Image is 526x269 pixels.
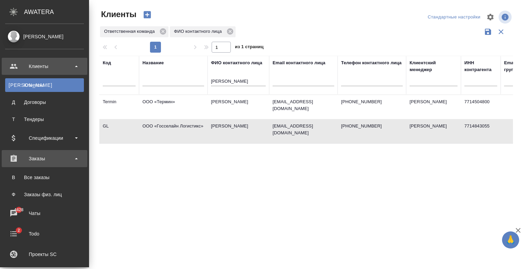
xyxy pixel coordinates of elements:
[410,59,458,73] div: Клиентский менеджер
[5,78,84,92] a: [PERSON_NAME]Клиенты
[2,246,87,263] a: Проекты SC
[341,123,403,130] p: [PHONE_NUMBER]
[505,233,516,247] span: 🙏
[5,249,84,259] div: Проекты SC
[10,206,27,213] span: 4428
[464,59,497,73] div: ИНН контрагента
[341,98,403,105] p: [PHONE_NUMBER]
[2,225,87,242] a: 2Todo
[208,95,269,119] td: [PERSON_NAME]
[139,9,155,21] button: Создать
[499,11,513,24] span: Посмотреть информацию
[482,9,499,25] span: Настроить таблицу
[5,229,84,239] div: Todo
[5,133,84,143] div: Спецификации
[9,116,80,123] div: Тендеры
[341,59,402,66] div: Телефон контактного лица
[99,95,139,119] td: Termin
[494,25,508,38] button: Сбросить фильтры
[139,95,208,119] td: ООО «Термин»
[9,99,80,106] div: Договоры
[502,231,519,248] button: 🙏
[211,59,262,66] div: ФИО контактного лица
[9,82,80,89] div: Клиенты
[5,95,84,109] a: ДДоговоры
[99,119,139,143] td: GL
[9,191,80,198] div: Заказы физ. лиц
[139,119,208,143] td: ООО «Госселайн Логистикс»
[104,28,157,35] p: Ответственная команда
[103,59,111,66] div: Код
[273,59,325,66] div: Email контактного лица
[406,95,461,119] td: [PERSON_NAME]
[99,9,136,20] span: Клиенты
[406,119,461,143] td: [PERSON_NAME]
[5,171,84,184] a: ВВсе заказы
[9,174,80,181] div: Все заказы
[13,227,24,234] span: 2
[5,33,84,40] div: [PERSON_NAME]
[142,59,164,66] div: Название
[5,188,84,201] a: ФЗаказы физ. лиц
[5,208,84,218] div: Чаты
[208,119,269,143] td: [PERSON_NAME]
[481,25,494,38] button: Сохранить фильтры
[461,95,501,119] td: 7714504800
[170,26,236,37] div: ФИО контактного лица
[2,205,87,222] a: 4428Чаты
[273,98,334,112] p: [EMAIL_ADDRESS][DOMAIN_NAME]
[5,153,84,164] div: Заказы
[461,119,501,143] td: 7714843055
[273,123,334,136] p: [EMAIL_ADDRESS][DOMAIN_NAME]
[5,61,84,71] div: Клиенты
[100,26,168,37] div: Ответственная команда
[235,43,264,53] span: из 1 страниц
[5,112,84,126] a: ТТендеры
[426,12,482,23] div: split button
[174,28,224,35] p: ФИО контактного лица
[24,5,89,19] div: AWATERA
